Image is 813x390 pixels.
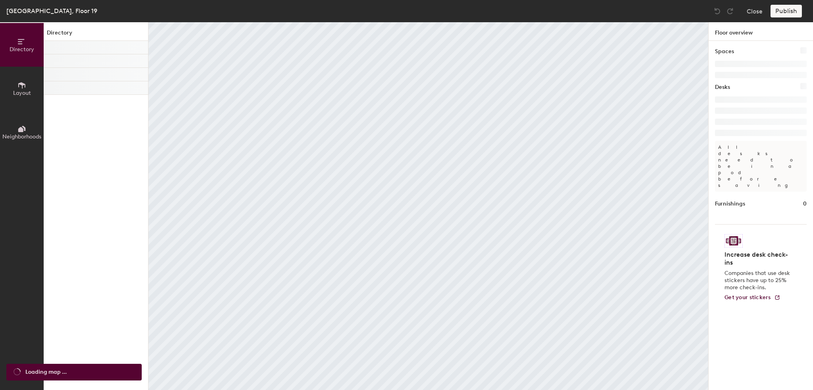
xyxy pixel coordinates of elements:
h1: Floor overview [709,22,813,41]
span: Loading map ... [25,368,67,377]
div: [GEOGRAPHIC_DATA], Floor 19 [6,6,97,16]
p: Companies that use desk stickers have up to 25% more check-ins. [724,270,792,291]
span: Directory [10,46,34,53]
a: Get your stickers [724,294,780,301]
p: All desks need to be in a pod before saving [715,141,807,192]
img: Sticker logo [724,234,743,248]
span: Neighborhoods [2,133,41,140]
h1: Directory [44,29,148,41]
h1: 0 [803,200,807,208]
h4: Increase desk check-ins [724,251,792,267]
button: Close [747,5,763,17]
h1: Spaces [715,47,734,56]
span: Get your stickers [724,294,771,301]
span: Layout [13,90,31,96]
h1: Furnishings [715,200,745,208]
img: Undo [713,7,721,15]
canvas: Map [148,22,708,390]
img: Redo [726,7,734,15]
h1: Desks [715,83,730,92]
